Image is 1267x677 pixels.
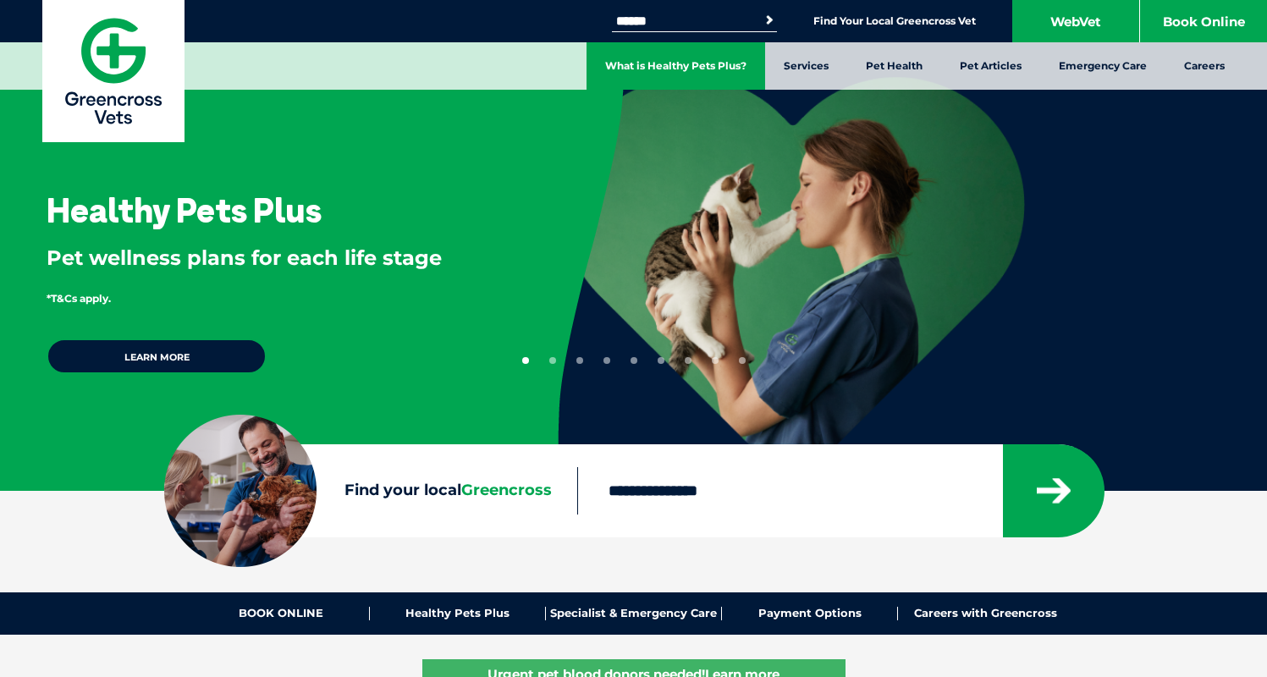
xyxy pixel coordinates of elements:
[712,357,719,364] button: 8 of 9
[658,357,664,364] button: 6 of 9
[761,12,778,29] button: Search
[461,481,552,499] span: Greencross
[631,357,637,364] button: 5 of 9
[47,338,267,374] a: Learn more
[847,42,941,90] a: Pet Health
[370,607,546,620] a: Healthy Pets Plus
[941,42,1040,90] a: Pet Articles
[522,357,529,364] button: 1 of 9
[194,607,370,620] a: BOOK ONLINE
[576,357,583,364] button: 3 of 9
[739,357,746,364] button: 9 of 9
[765,42,847,90] a: Services
[813,14,976,28] a: Find Your Local Greencross Vet
[898,607,1073,620] a: Careers with Greencross
[722,607,898,620] a: Payment Options
[603,357,610,364] button: 4 of 9
[685,357,691,364] button: 7 of 9
[1040,42,1165,90] a: Emergency Care
[164,478,577,504] label: Find your local
[47,292,111,305] span: *T&Cs apply.
[47,244,503,272] p: Pet wellness plans for each life stage
[1165,42,1243,90] a: Careers
[47,193,322,227] h3: Healthy Pets Plus
[587,42,765,90] a: What is Healthy Pets Plus?
[549,357,556,364] button: 2 of 9
[546,607,722,620] a: Specialist & Emergency Care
